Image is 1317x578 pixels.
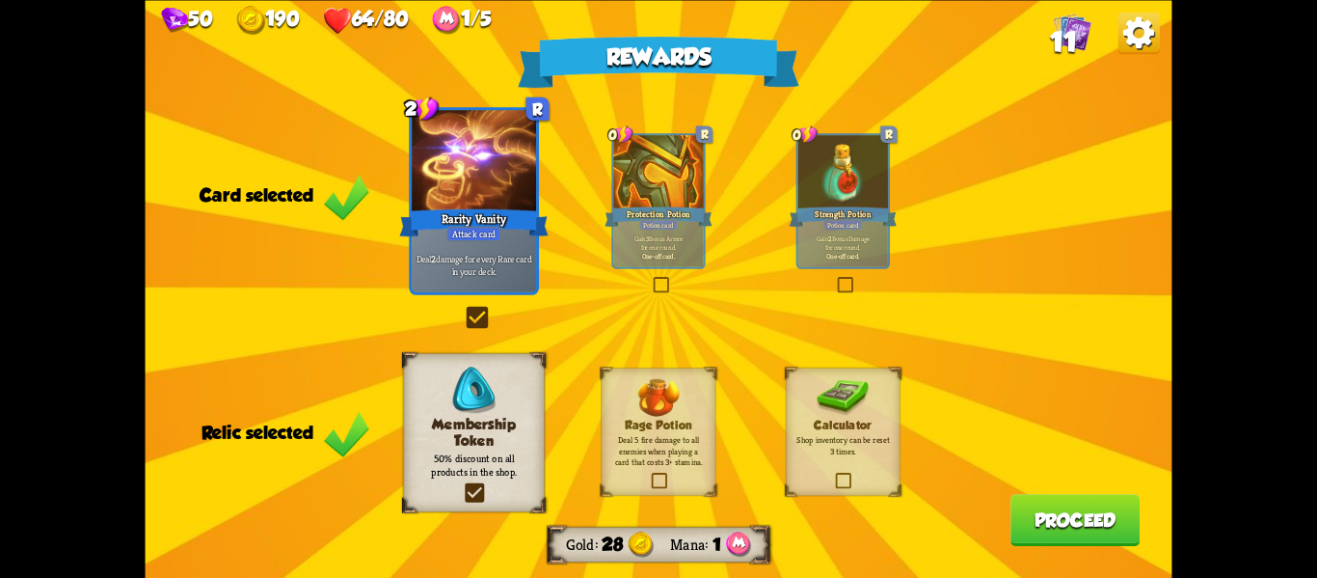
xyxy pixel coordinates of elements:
[417,415,530,449] h3: Membership Token
[670,535,712,554] div: Mana
[646,234,650,242] b: 3
[161,7,212,33] div: Gems
[405,96,440,122] div: 2
[200,184,369,206] div: Card selected
[629,532,655,558] img: gold.png
[323,6,352,35] img: health.png
[432,6,461,35] img: ManaPoints.png
[415,253,532,277] p: Deal damage for every Rare card in your deck.
[417,452,530,479] p: 50% discount on all products in the shop.
[1053,12,1091,50] img: Cards_Icon.png
[1010,494,1140,546] button: Proceed
[1053,12,1091,53] div: View all the cards in your deck
[790,205,898,229] div: Strength Potion
[639,219,678,230] div: Potion card
[202,422,370,443] div: Relic selected
[608,124,633,143] div: 0
[642,251,675,260] b: One-off card.
[880,125,897,142] div: R
[616,234,701,251] p: Gain Bonus Armor for one round.
[793,124,818,143] div: 0
[602,534,623,555] span: 28
[726,532,751,558] img: ManaPoints.png
[796,418,889,431] h3: Calculator
[828,234,832,242] b: 2
[324,409,370,457] img: Green_Check_Mark_Icon.png
[696,125,712,142] div: R
[823,219,862,230] div: Potion card
[161,7,188,33] img: gem.png
[236,6,265,35] img: gold.png
[453,367,495,413] img: MembershipToken.png
[399,206,549,238] div: Rarity Vanity
[566,535,602,554] div: Gold
[1050,26,1077,57] span: 11
[612,434,705,467] p: Deal 5 fire damage to all enemies when playing a card that costs 3+ stamina.
[826,251,859,260] b: One-off card.
[236,6,299,35] div: Gold
[612,418,705,431] h3: Rage Potion
[817,378,870,416] img: Calculator.png
[800,234,885,251] p: Gain Bonus Damage for one round.
[712,534,721,555] span: 1
[324,173,370,221] img: Green_Check_Mark_Icon.png
[526,96,550,120] div: R
[605,205,712,229] div: Protection Potion
[323,6,408,35] div: Health
[447,226,501,241] div: Attack card
[518,36,799,87] div: Rewards
[431,253,436,265] b: 2
[796,434,889,456] p: Shop inventory can be reset 3 times.
[1118,12,1160,53] img: OptionsButton.png
[637,378,680,416] img: RagePotion.png
[432,6,491,35] div: Mana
